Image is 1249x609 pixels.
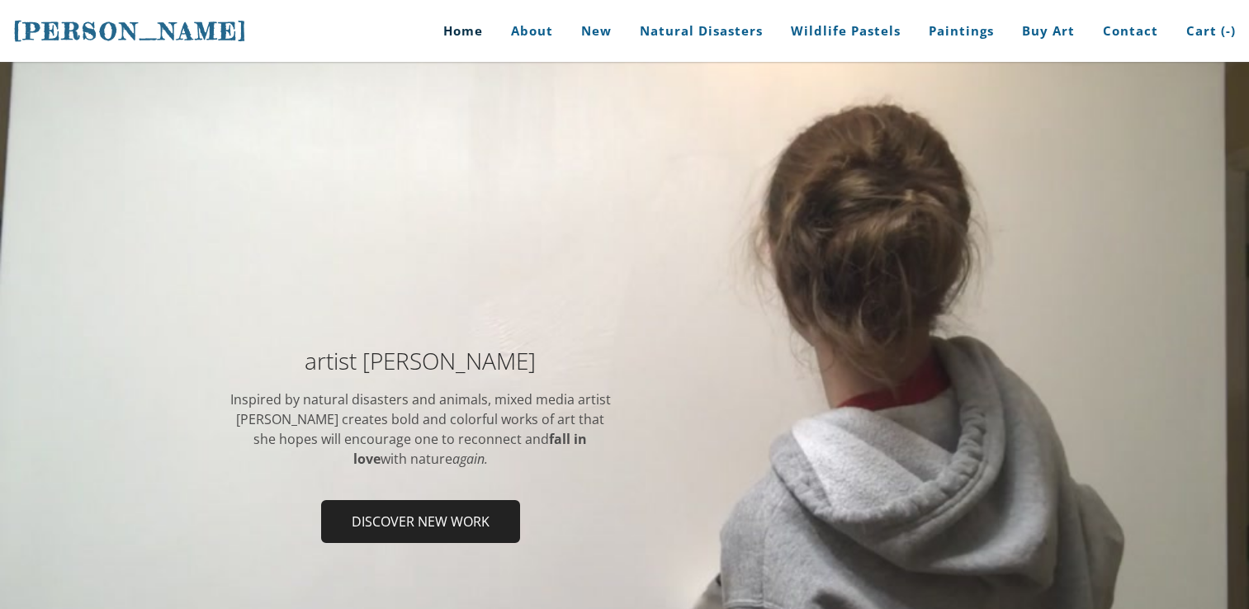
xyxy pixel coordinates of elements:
[229,349,613,372] h2: artist [PERSON_NAME]
[13,16,248,47] a: [PERSON_NAME]
[323,502,518,541] span: Discover new work
[13,17,248,45] span: [PERSON_NAME]
[452,450,488,468] em: again.
[1226,22,1231,39] span: -
[229,389,613,469] div: Inspired by natural disasters and animals, mixed media artist [PERSON_NAME] ​creates bold and col...
[321,500,520,543] a: Discover new work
